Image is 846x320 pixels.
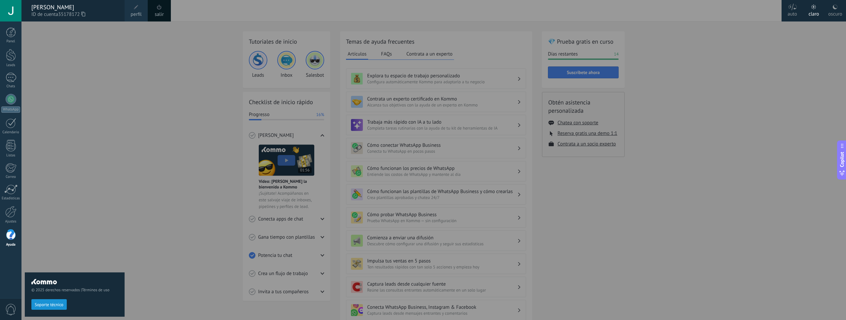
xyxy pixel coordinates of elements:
a: salir [155,11,164,18]
div: Correo [1,175,20,179]
div: Leads [1,63,20,67]
div: Ajustes [1,220,20,224]
div: Ayuda [1,243,20,247]
div: oscuro [828,4,842,21]
div: Listas [1,153,20,158]
div: Panel [1,39,20,44]
div: auto [788,4,797,21]
div: claro [809,4,819,21]
span: perfil [131,11,141,18]
span: ID de cuenta [31,11,118,18]
div: [PERSON_NAME] [31,4,118,11]
span: Soporte técnico [35,302,63,307]
a: Soporte técnico [31,302,67,307]
a: Términos de uso [82,288,109,293]
span: Copilot [839,152,845,167]
span: © 2025 derechos reservados | [31,288,118,293]
span: 35178172 [58,11,85,18]
div: Estadísticas [1,196,20,201]
div: Calendario [1,130,20,135]
div: WhatsApp [1,106,20,113]
div: Chats [1,84,20,89]
button: Soporte técnico [31,299,67,310]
